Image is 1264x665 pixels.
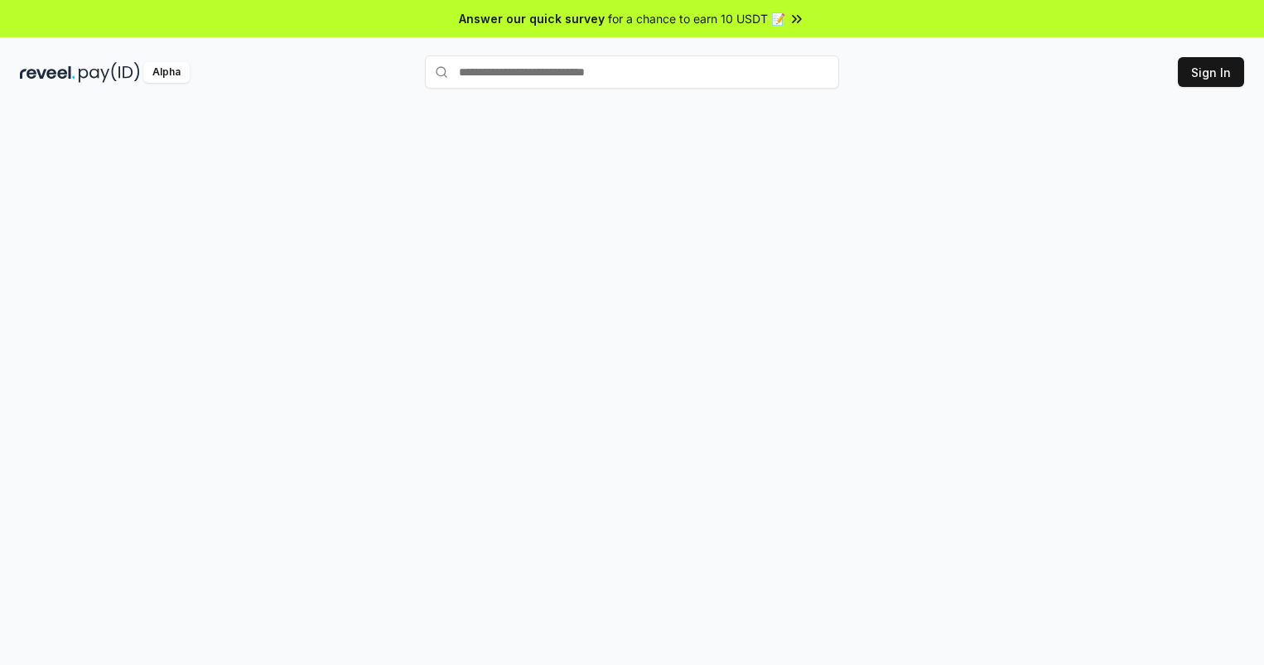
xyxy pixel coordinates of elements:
div: Alpha [143,62,190,83]
span: Answer our quick survey [459,10,605,27]
img: reveel_dark [20,62,75,83]
button: Sign In [1178,57,1244,87]
img: pay_id [79,62,140,83]
span: for a chance to earn 10 USDT 📝 [608,10,785,27]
